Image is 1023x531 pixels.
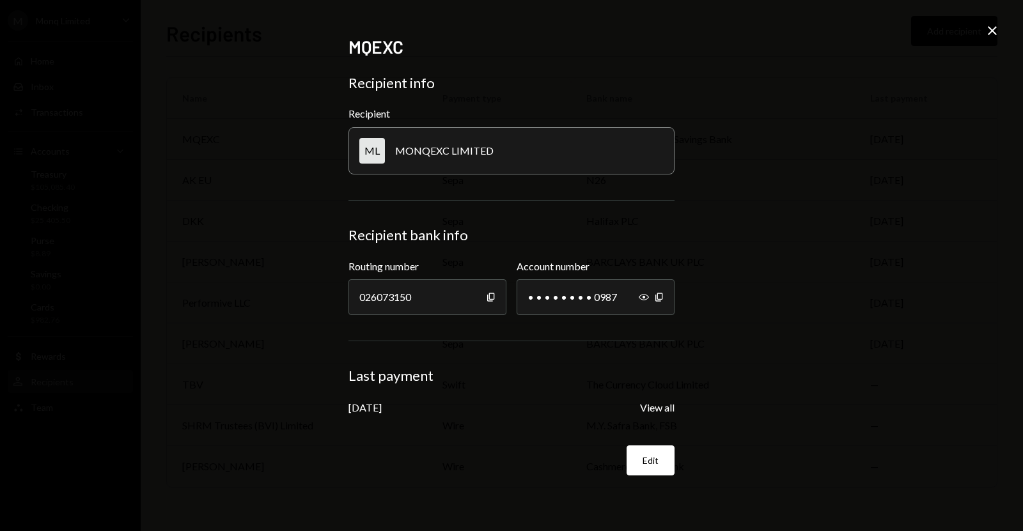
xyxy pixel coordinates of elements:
div: ML [359,138,385,164]
div: 026073150 [348,279,506,315]
div: • • • • • • • • 0987 [517,279,675,315]
div: MONQEXC LIMITED [395,144,494,157]
label: Account number [517,259,675,274]
div: Recipient [348,107,675,119]
h2: MQEXC [348,35,675,59]
button: View all [640,401,675,415]
div: Recipient info [348,74,675,92]
div: Last payment [348,367,675,385]
button: Edit [627,445,675,475]
div: [DATE] [348,401,382,413]
div: Recipient bank info [348,226,675,244]
label: Routing number [348,259,506,274]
